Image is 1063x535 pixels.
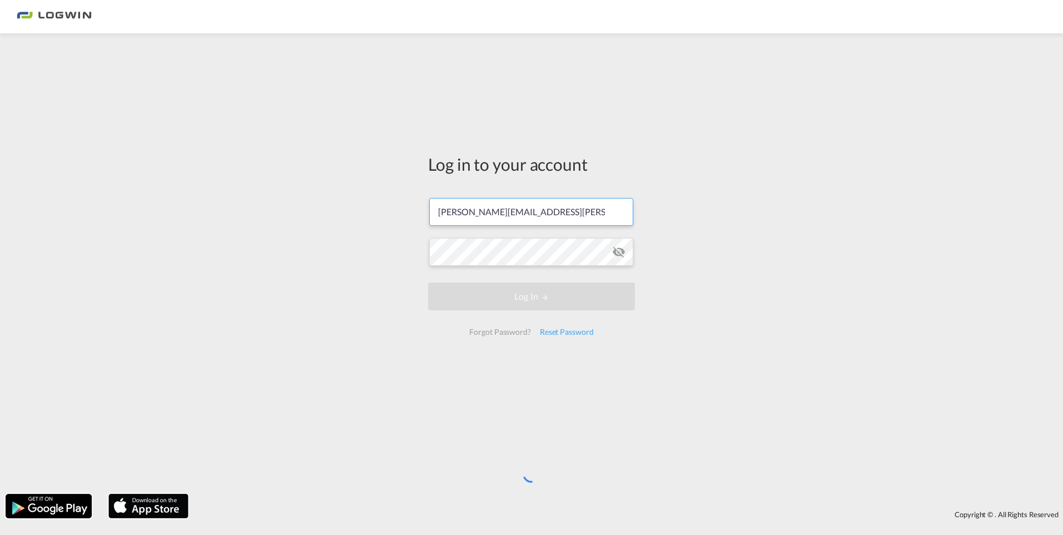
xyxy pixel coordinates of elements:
[194,505,1063,524] div: Copyright © . All Rights Reserved
[535,322,598,342] div: Reset Password
[465,322,535,342] div: Forgot Password?
[107,493,190,519] img: apple.png
[429,198,633,226] input: Enter email/phone number
[428,283,635,310] button: LOGIN
[612,245,625,259] md-icon: icon-eye-off
[4,493,93,519] img: google.png
[428,152,635,176] div: Log in to your account
[17,4,92,29] img: bc73a0e0d8c111efacd525e4c8ad7d32.png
